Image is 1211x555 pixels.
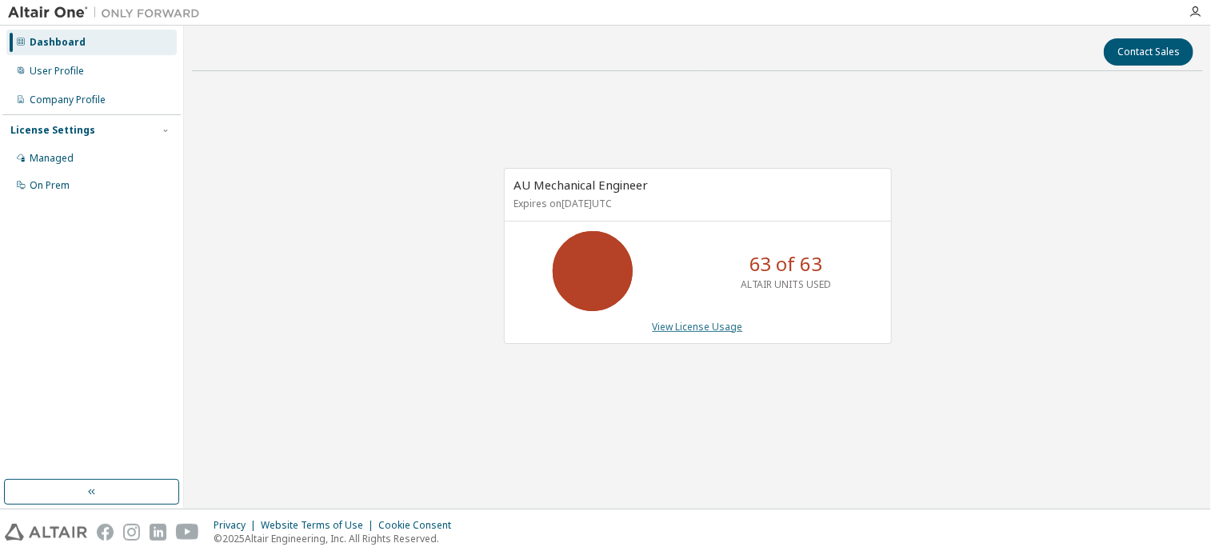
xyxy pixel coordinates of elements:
p: ALTAIR UNITS USED [741,277,832,291]
img: youtube.svg [176,524,199,541]
img: instagram.svg [123,524,140,541]
p: © 2025 Altair Engineering, Inc. All Rights Reserved. [214,532,461,545]
img: linkedin.svg [150,524,166,541]
div: License Settings [10,124,95,137]
img: Altair One [8,5,208,21]
p: 63 of 63 [749,250,823,277]
span: AU Mechanical Engineer [514,177,649,193]
div: Dashboard [30,36,86,49]
div: On Prem [30,179,70,192]
div: Privacy [214,519,261,532]
p: Expires on [DATE] UTC [514,197,877,210]
img: facebook.svg [97,524,114,541]
div: Company Profile [30,94,106,106]
div: Managed [30,152,74,165]
img: altair_logo.svg [5,524,87,541]
div: User Profile [30,65,84,78]
div: Cookie Consent [378,519,461,532]
button: Contact Sales [1104,38,1193,66]
div: Website Terms of Use [261,519,378,532]
a: View License Usage [653,320,743,333]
